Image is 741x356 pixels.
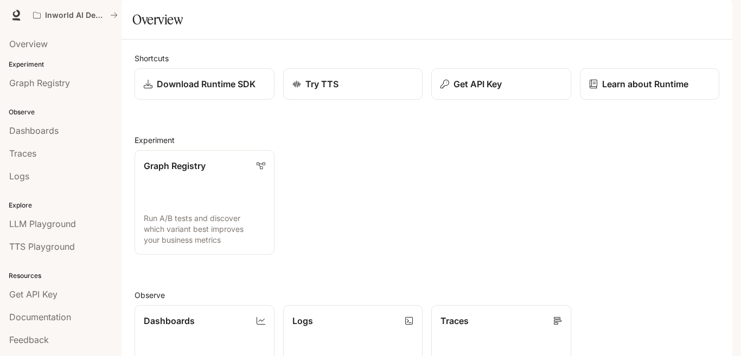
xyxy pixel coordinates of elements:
[602,77,688,90] p: Learn about Runtime
[144,213,265,245] p: Run A/B tests and discover which variant best improves your business metrics
[135,289,719,301] h2: Observe
[45,11,106,20] p: Inworld AI Demos
[135,68,274,100] a: Download Runtime SDK
[283,68,423,100] a: Try TTS
[431,68,571,100] button: Get API Key
[305,77,338,90] p: Try TTS
[135,150,274,255] a: Graph RegistryRun A/B tests and discover which variant best improves your business metrics
[453,77,502,90] p: Get API Key
[28,4,123,26] button: All workspaces
[132,9,183,30] h1: Overview
[144,159,206,172] p: Graph Registry
[580,68,720,100] a: Learn about Runtime
[157,77,255,90] p: Download Runtime SDK
[144,314,195,327] p: Dashboards
[135,53,719,64] h2: Shortcuts
[440,314,469,327] p: Traces
[292,314,313,327] p: Logs
[135,134,719,146] h2: Experiment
